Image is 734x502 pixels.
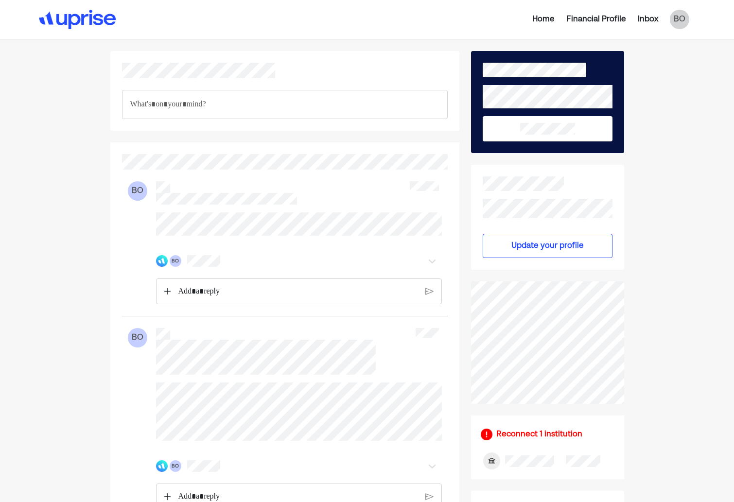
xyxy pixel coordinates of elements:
[670,10,689,29] div: BO
[532,14,555,25] div: Home
[170,460,181,472] div: BO
[128,181,147,201] div: BO
[483,234,612,258] button: Update your profile
[566,14,626,25] div: Financial Profile
[496,429,582,440] div: Reconnect 1 institution
[638,14,658,25] div: Inbox
[122,90,448,119] div: Rich Text Editor. Editing area: main
[170,255,181,267] div: BO
[128,328,147,347] div: BO
[173,279,423,304] div: Rich Text Editor. Editing area: main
